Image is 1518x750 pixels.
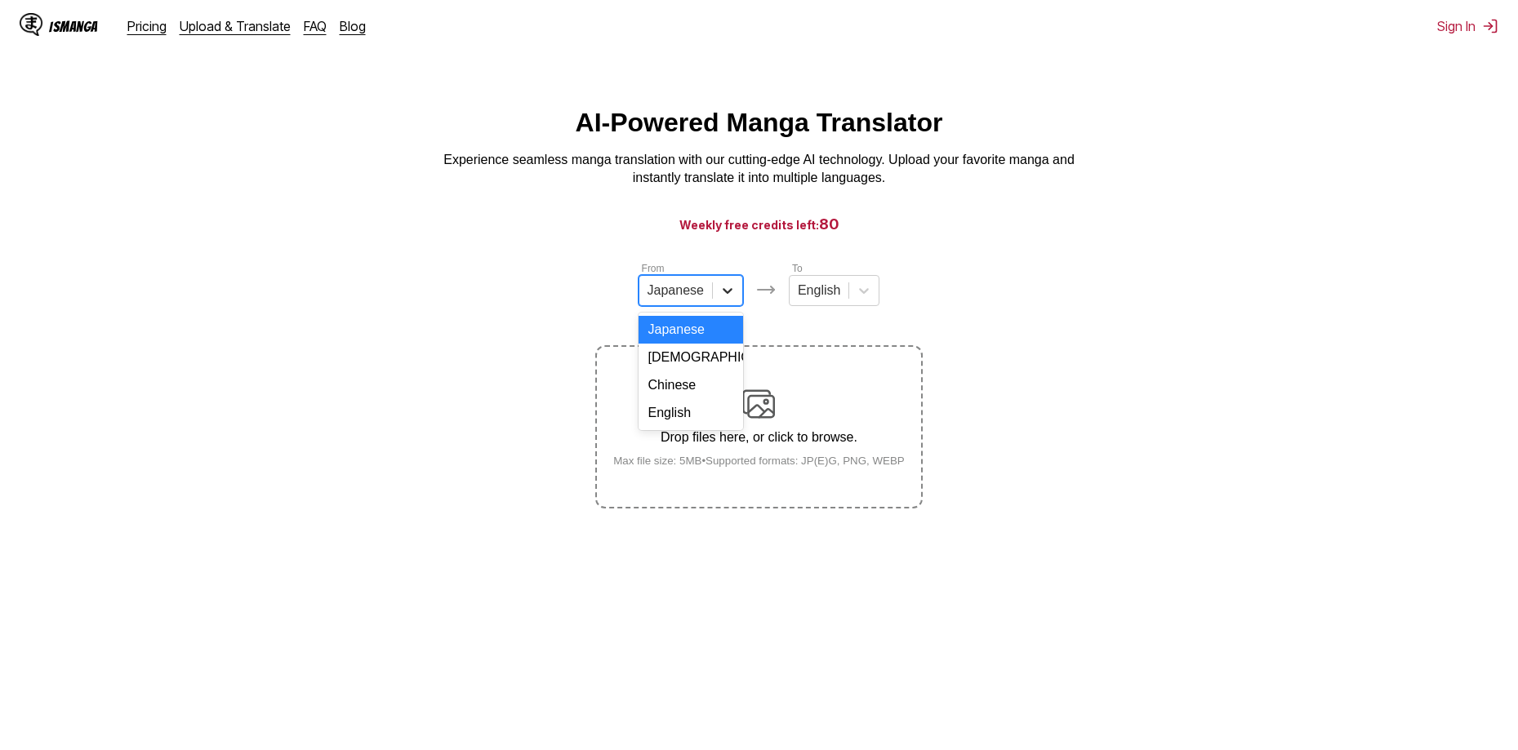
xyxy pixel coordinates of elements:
p: Drop files here, or click to browse. [600,430,918,445]
div: Chinese [639,371,743,399]
img: Sign out [1482,18,1498,34]
small: Max file size: 5MB • Supported formats: JP(E)G, PNG, WEBP [600,455,918,467]
img: IsManga Logo [20,13,42,36]
a: Upload & Translate [180,18,291,34]
a: Blog [340,18,366,34]
button: Sign In [1437,18,1498,34]
h1: AI-Powered Manga Translator [576,108,943,138]
h3: Weekly free credits left: [39,214,1479,234]
p: Experience seamless manga translation with our cutting-edge AI technology. Upload your favorite m... [433,151,1086,188]
a: FAQ [304,18,327,34]
div: Japanese [639,316,743,344]
a: Pricing [127,18,167,34]
label: To [792,263,803,274]
span: 80 [819,215,839,233]
div: English [639,399,743,427]
a: IsManga LogoIsManga [20,13,127,39]
img: Languages icon [756,280,776,300]
div: IsManga [49,19,98,34]
label: From [642,263,665,274]
div: [DEMOGRAPHIC_DATA] [639,344,743,371]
